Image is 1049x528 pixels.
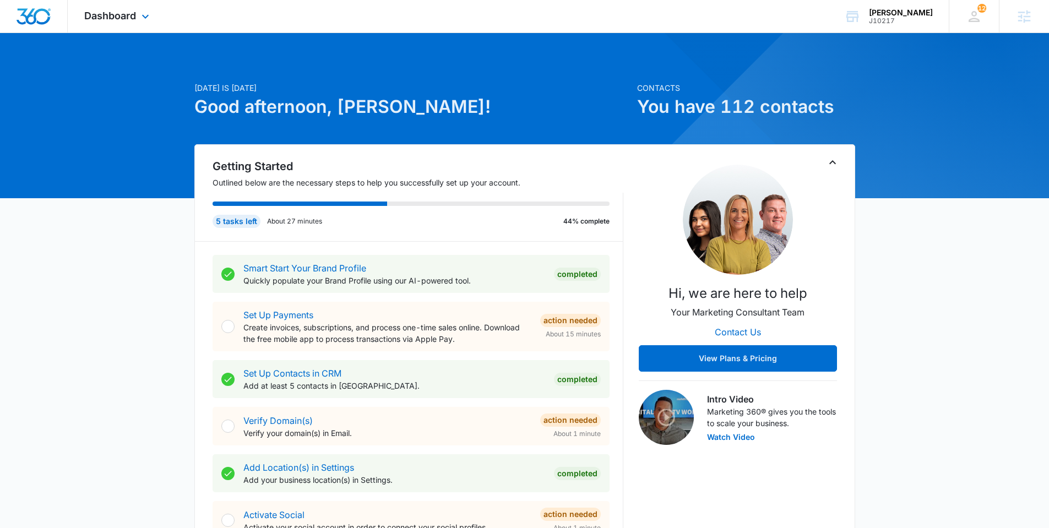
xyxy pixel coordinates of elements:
a: Verify Domain(s) [243,415,313,426]
div: Action Needed [540,314,601,327]
button: Watch Video [707,433,755,441]
h3: Intro Video [707,393,837,406]
p: Outlined below are the necessary steps to help you successfully set up your account. [213,177,623,188]
p: About 27 minutes [267,216,322,226]
button: Contact Us [704,319,772,345]
p: Add at least 5 contacts in [GEOGRAPHIC_DATA]. [243,380,545,391]
button: View Plans & Pricing [639,345,837,372]
p: Hi, we are here to help [668,284,807,303]
div: Completed [554,268,601,281]
a: Add Location(s) in Settings [243,462,354,473]
img: Intro Video [639,390,694,445]
span: About 1 minute [553,429,601,439]
p: Marketing 360® gives you the tools to scale your business. [707,406,837,429]
h1: Good afternoon, [PERSON_NAME]! [194,94,631,120]
a: Set Up Payments [243,309,313,320]
div: Completed [554,373,601,386]
div: notifications count [977,4,986,13]
p: Add your business location(s) in Settings. [243,474,545,486]
div: account name [869,8,933,17]
a: Smart Start Your Brand Profile [243,263,366,274]
div: Completed [554,467,601,480]
div: Action Needed [540,508,601,521]
h2: Getting Started [213,158,623,175]
span: 12 [977,4,986,13]
div: Action Needed [540,413,601,427]
span: Dashboard [84,10,136,21]
p: 44% complete [563,216,610,226]
p: [DATE] is [DATE] [194,82,631,94]
a: Set Up Contacts in CRM [243,368,341,379]
a: Activate Social [243,509,305,520]
div: 5 tasks left [213,215,260,228]
p: Contacts [637,82,855,94]
p: Verify your domain(s) in Email. [243,427,531,439]
span: About 15 minutes [546,329,601,339]
p: Create invoices, subscriptions, and process one-time sales online. Download the free mobile app t... [243,322,531,345]
button: Toggle Collapse [826,156,839,169]
h1: You have 112 contacts [637,94,855,120]
div: account id [869,17,933,25]
p: Quickly populate your Brand Profile using our AI-powered tool. [243,275,545,286]
p: Your Marketing Consultant Team [671,306,805,319]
